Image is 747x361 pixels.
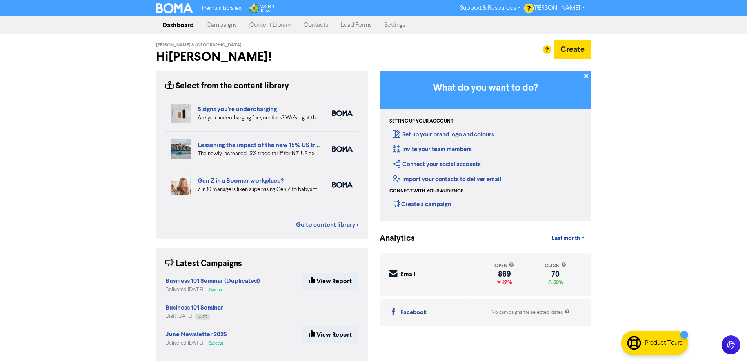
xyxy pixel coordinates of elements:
[393,131,494,138] a: Set up your brand logo and colours
[165,304,223,312] strong: Business 101 Seminar
[165,313,223,320] div: Draft [DATE]
[393,176,501,183] a: Import your contacts to deliver email
[552,279,563,286] span: 59%
[527,2,591,15] a: [PERSON_NAME]
[156,17,200,33] a: Dashboard
[494,262,514,269] div: open
[391,82,580,94] h3: What do you want to do?
[501,279,512,286] span: 27%
[545,231,591,246] a: Last month
[401,308,427,317] div: Facebook
[302,273,358,290] a: View Report
[248,3,275,13] img: Wolters Kluwer
[380,71,591,221] div: Getting Started in BOMA
[334,17,378,33] a: Lead Forms
[165,80,289,92] div: Select from the content library
[454,2,527,15] a: Support & Resources
[545,271,566,277] div: 70
[156,3,193,13] img: BOMA Logo
[209,341,223,345] span: Success
[156,49,368,64] h2: Hi [PERSON_NAME] !
[708,323,747,361] iframe: Chat Widget
[389,188,463,195] div: Connect with your audience
[296,220,358,229] a: Go to content library >
[165,332,227,338] a: June Newsletter 2025
[302,326,358,343] a: View Report
[389,118,453,125] div: Setting up your account
[165,258,242,270] div: Latest Campaigns
[165,330,227,338] strong: June Newsletter 2025
[552,235,580,242] span: Last month
[165,277,260,285] strong: Business 101 Seminar (Duplicated)
[202,6,242,11] span: Premium Libraries:
[200,17,243,33] a: Campaigns
[491,309,570,316] div: No campaigns for selected dates
[401,270,415,279] div: Email
[165,278,260,284] a: Business 101 Seminar (Duplicated)
[380,233,405,245] div: Analytics
[156,42,242,48] span: [PERSON_NAME] & [GEOGRAPHIC_DATA]
[165,305,223,311] a: Business 101 Seminar
[297,17,334,33] a: Contacts
[393,198,451,210] div: Create a campaign
[554,40,591,59] button: Create
[393,161,481,168] a: Connect your social accounts
[243,17,297,33] a: Content Library
[209,288,223,292] span: Success
[198,315,207,319] span: Draft
[378,17,412,33] a: Settings
[165,339,227,347] div: Delivered [DATE]
[545,262,566,269] div: click
[165,286,260,293] div: Delivered [DATE]
[494,271,514,277] div: 869
[393,146,472,153] a: Invite your team members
